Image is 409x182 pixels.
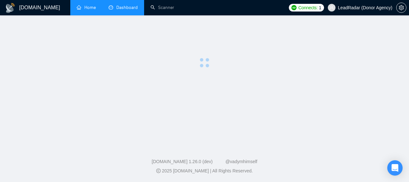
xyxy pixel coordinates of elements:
[109,5,113,10] span: dashboard
[298,4,318,11] span: Connects:
[319,4,321,11] span: 1
[387,160,403,176] div: Open Intercom Messenger
[329,5,334,10] span: user
[156,169,161,173] span: copyright
[396,3,406,13] button: setting
[397,5,406,10] span: setting
[150,5,174,10] a: searchScanner
[291,5,297,10] img: upwork-logo.png
[396,5,406,10] a: setting
[152,159,213,164] a: [DOMAIN_NAME] 1.26.0 (dev)
[116,5,138,10] span: Dashboard
[77,5,96,10] a: homeHome
[225,159,257,164] a: @vadymhimself
[5,168,404,174] div: 2025 [DOMAIN_NAME] | All Rights Reserved.
[5,3,15,13] img: logo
